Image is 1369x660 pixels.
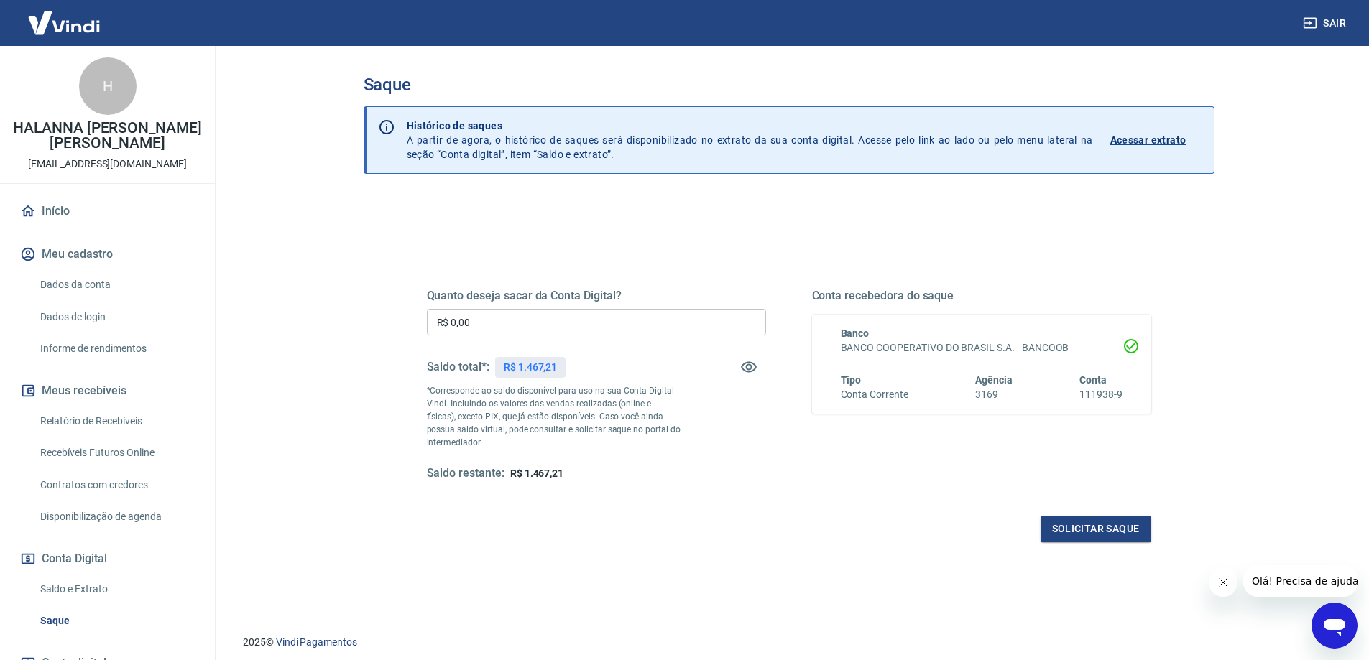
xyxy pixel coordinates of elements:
h5: Quanto deseja sacar da Conta Digital? [427,289,766,303]
button: Conta Digital [17,543,198,575]
a: Saldo e Extrato [34,575,198,604]
h3: Saque [364,75,1214,95]
h6: 3169 [975,387,1013,402]
a: Acessar extrato [1110,118,1202,162]
a: Dados de login [34,302,198,332]
a: Informe de rendimentos [34,334,198,363]
button: Meus recebíveis [17,375,198,406]
h5: Conta recebedora do saque [812,289,1151,303]
span: Conta [1079,374,1107,386]
button: Solicitar saque [1041,516,1151,542]
h6: Conta Corrente [841,387,908,402]
a: Início [17,195,198,227]
span: Banco [841,327,870,339]
a: Vindi Pagamentos [276,636,357,648]
h6: 111938-9 [1079,387,1123,402]
a: Dados da conta [34,270,198,299]
iframe: Close message [1209,568,1237,597]
p: Histórico de saques [407,118,1093,133]
a: Contratos com credores [34,470,198,500]
h6: BANCO COOPERATIVO DO BRASIL S.A. - BANCOOB [841,340,1123,355]
a: Recebíveis Futuros Online [34,438,198,468]
p: Acessar extrato [1110,133,1186,147]
img: Vindi [17,1,111,45]
button: Sair [1300,10,1352,37]
a: Saque [34,606,198,636]
p: [EMAIL_ADDRESS][DOMAIN_NAME] [28,157,187,172]
a: Relatório de Recebíveis [34,406,198,436]
span: Agência [975,374,1013,386]
p: 2025 © [243,635,1335,650]
span: R$ 1.467,21 [510,468,563,479]
p: HALANNA [PERSON_NAME] [PERSON_NAME] [11,121,203,151]
span: Olá! Precisa de ajuda? [9,10,121,22]
a: Disponibilização de agenda [34,502,198,531]
p: A partir de agora, o histórico de saques será disponibilizado no extrato da sua conta digital. Ac... [407,118,1093,162]
h5: Saldo total*: [427,360,489,374]
button: Meu cadastro [17,238,198,270]
div: H [79,57,137,115]
p: *Corresponde ao saldo disponível para uso na sua Conta Digital Vindi. Incluindo os valores das ve... [427,384,681,449]
p: R$ 1.467,21 [504,360,557,375]
span: Tipo [841,374,862,386]
h5: Saldo restante: [427,466,504,481]
iframe: Message from company [1243,565,1358,597]
iframe: Button to launch messaging window [1312,603,1358,649]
